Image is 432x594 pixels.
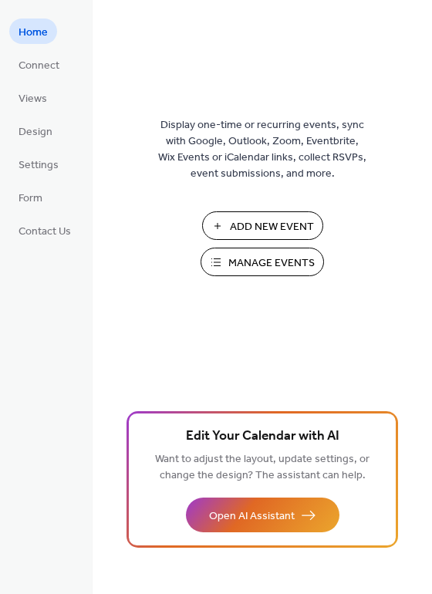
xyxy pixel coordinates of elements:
button: Open AI Assistant [186,498,339,532]
a: Form [9,184,52,210]
a: Views [9,85,56,110]
span: Connect [19,58,59,74]
span: Form [19,191,42,207]
span: Want to adjust the layout, update settings, or change the design? The assistant can help. [155,449,370,486]
span: Contact Us [19,224,71,240]
span: Design [19,124,52,140]
span: Add New Event [230,219,314,235]
span: Open AI Assistant [209,508,295,525]
span: Manage Events [228,255,315,272]
a: Connect [9,52,69,77]
a: Settings [9,151,68,177]
a: Design [9,118,62,143]
span: Edit Your Calendar with AI [186,426,339,447]
span: Views [19,91,47,107]
span: Display one-time or recurring events, sync with Google, Outlook, Zoom, Eventbrite, Wix Events or ... [158,117,366,182]
a: Home [9,19,57,44]
a: Contact Us [9,218,80,243]
button: Add New Event [202,211,323,240]
span: Home [19,25,48,41]
span: Settings [19,157,59,174]
button: Manage Events [201,248,324,276]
